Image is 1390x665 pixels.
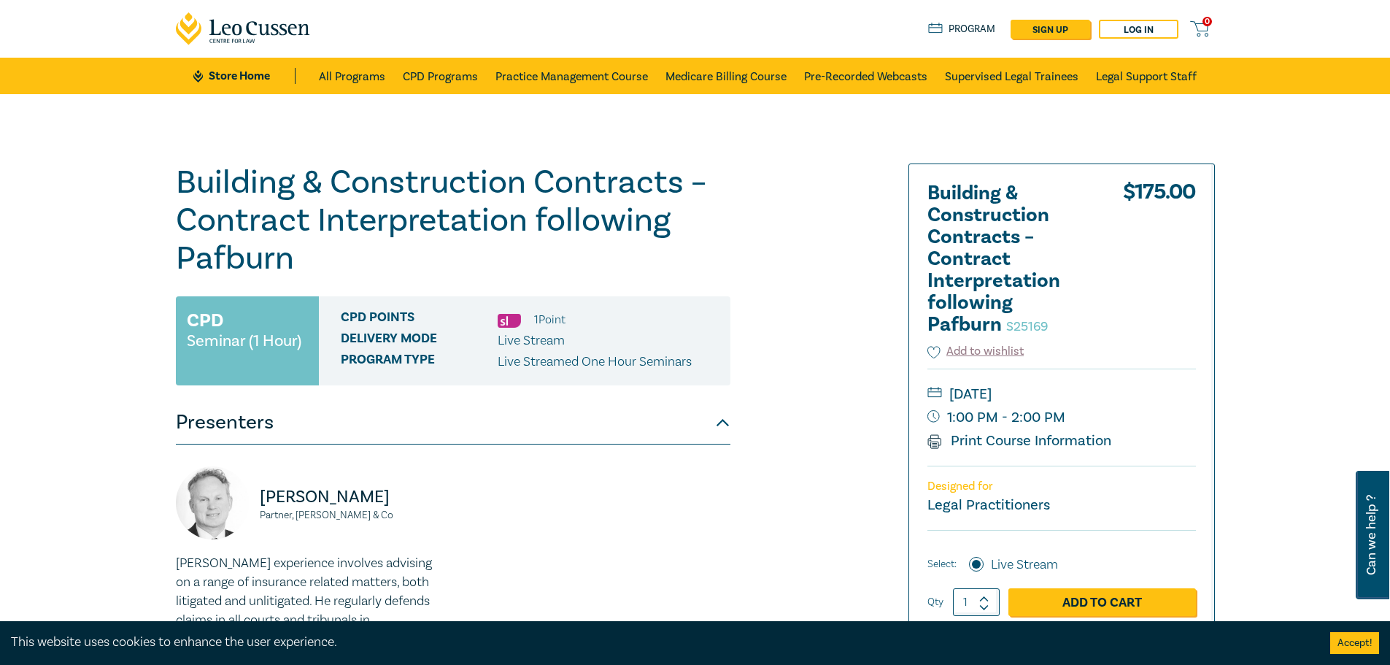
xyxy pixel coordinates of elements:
span: Program type [341,353,498,372]
img: https://s3.ap-southeast-2.amazonaws.com/leo-cussen-store-production-content/Contacts/Ross%20Donal... [176,466,249,539]
a: sign up [1011,20,1090,39]
button: Add to wishlist [927,343,1024,360]
li: 1 Point [534,310,565,329]
small: Partner, [PERSON_NAME] & Co [260,510,444,520]
small: Seminar (1 Hour) [187,334,301,348]
p: Live Streamed One Hour Seminars [498,353,692,372]
span: Can we help ? [1364,480,1378,591]
p: [PERSON_NAME] experience involves advising on a range of insurance related matters, both litigate... [176,554,444,649]
label: Live Stream [991,556,1058,574]
p: Designed for [927,480,1196,493]
small: Legal Practitioners [927,496,1050,515]
h1: Building & Construction Contracts – Contract Interpretation following Pafburn [176,164,730,277]
small: 1:00 PM - 2:00 PM [927,406,1196,429]
a: CPD Programs [403,58,478,94]
a: Store Home [193,68,295,84]
a: All Programs [319,58,385,94]
input: 1 [953,588,1000,616]
h2: Building & Construction Contracts – Contract Interpretation following Pafburn [927,182,1088,336]
div: $ 175.00 [1123,182,1196,343]
label: Qty [927,594,943,610]
button: Accept cookies [1330,632,1379,654]
a: Practice Management Course [495,58,648,94]
a: Pre-Recorded Webcasts [804,58,927,94]
div: This website uses cookies to enhance the user experience. [11,633,1308,652]
a: Print Course Information [927,431,1112,450]
a: Supervised Legal Trainees [945,58,1078,94]
button: Presenters [176,401,730,445]
a: Log in [1099,20,1178,39]
img: Substantive Law [498,314,521,328]
a: Add to Cart [1008,588,1196,616]
small: S25169 [1006,318,1048,335]
a: Program [928,21,996,37]
span: Live Stream [498,332,565,349]
span: Delivery Mode [341,331,498,350]
a: Legal Support Staff [1096,58,1197,94]
h3: CPD [187,307,223,334]
span: 0 [1202,17,1212,26]
small: [DATE] [927,383,1196,406]
span: CPD Points [341,310,498,329]
p: [PERSON_NAME] [260,485,444,509]
a: Medicare Billing Course [665,58,787,94]
span: Select: [927,556,957,572]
